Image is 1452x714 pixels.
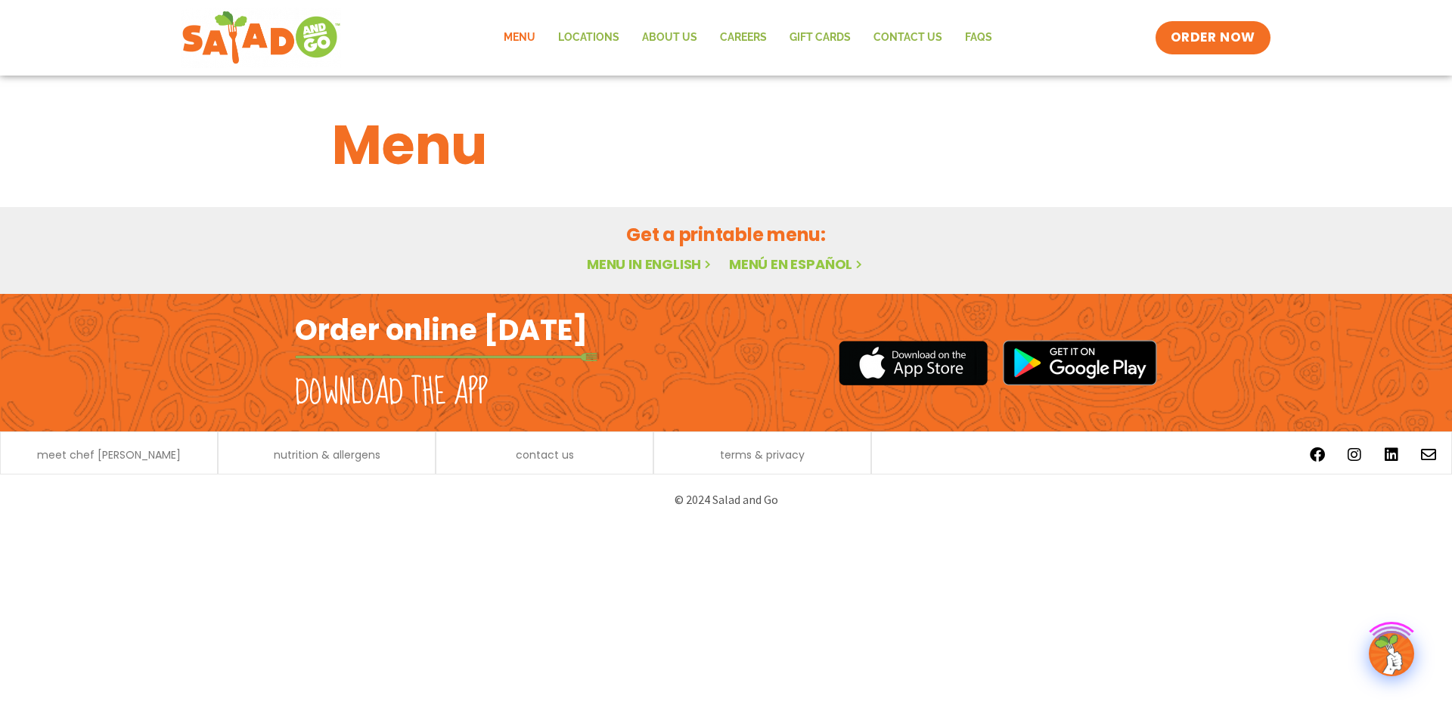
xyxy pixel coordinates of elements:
[295,353,597,361] img: fork
[332,221,1120,248] h2: Get a printable menu:
[492,20,1004,55] nav: Menu
[720,450,805,460] a: terms & privacy
[302,490,1149,510] p: © 2024 Salad and Go
[954,20,1004,55] a: FAQs
[274,450,380,460] a: nutrition & allergens
[1003,340,1157,385] img: google_play
[295,311,588,348] h2: Order online [DATE]
[547,20,631,55] a: Locations
[778,20,862,55] a: GIFT CARDS
[37,450,181,460] a: meet chef [PERSON_NAME]
[295,372,488,414] h2: Download the app
[709,20,778,55] a: Careers
[631,20,709,55] a: About Us
[516,450,574,460] a: contact us
[839,338,988,388] img: appstore
[729,255,865,274] a: Menú en español
[587,255,714,274] a: Menu in English
[1171,29,1255,47] span: ORDER NOW
[862,20,954,55] a: Contact Us
[492,20,547,55] a: Menu
[1156,21,1270,54] a: ORDER NOW
[332,104,1120,186] h1: Menu
[181,8,341,68] img: new-SAG-logo-768×292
